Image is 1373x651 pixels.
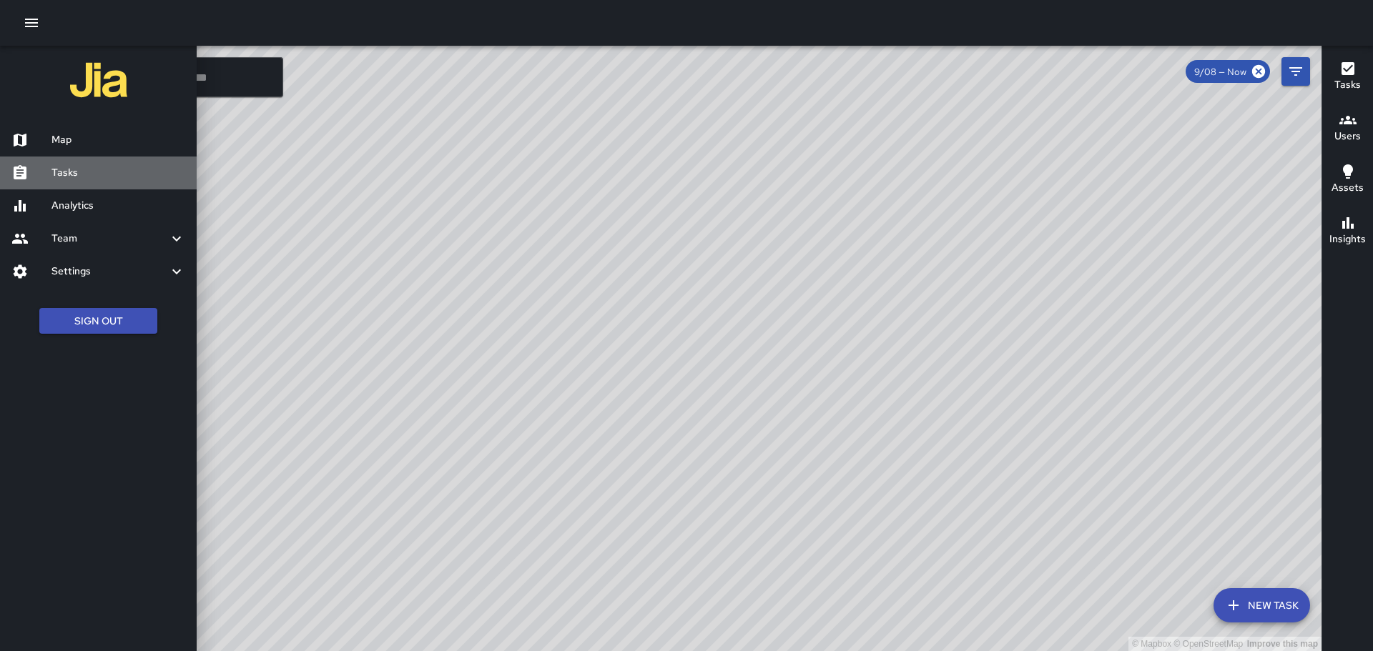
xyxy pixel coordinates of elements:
h6: Analytics [51,198,185,214]
button: New Task [1214,588,1310,622]
h6: Tasks [51,165,185,181]
h6: Assets [1332,180,1364,196]
h6: Team [51,231,168,247]
h6: Insights [1329,232,1366,247]
button: Sign Out [39,308,157,334]
img: jia-logo [70,51,127,109]
h6: Map [51,132,185,148]
h6: Users [1334,129,1361,144]
h6: Tasks [1334,77,1361,93]
h6: Settings [51,264,168,279]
